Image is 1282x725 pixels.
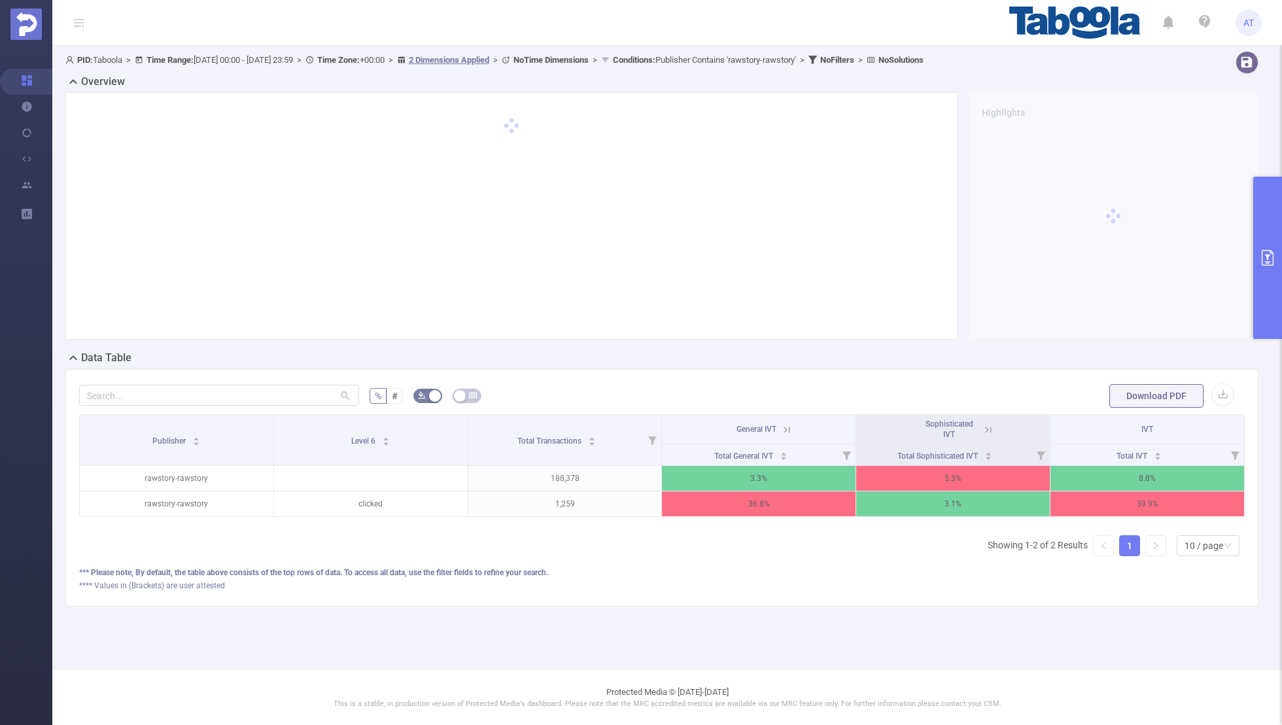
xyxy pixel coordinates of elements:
[52,669,1282,725] footer: Protected Media © [DATE]-[DATE]
[65,55,924,65] span: Taboola [DATE] 00:00 - [DATE] 23:59 +00:00
[984,450,992,458] div: Sort
[79,580,1245,592] div: **** Values in (Brackets) are user attested
[1117,451,1149,461] span: Total IVT
[1226,444,1244,465] i: Filter menu
[193,435,200,439] i: icon: caret-up
[80,491,273,516] p: rawstory-rawstory
[878,55,924,65] b: No Solutions
[854,55,867,65] span: >
[392,391,398,401] span: #
[1154,450,1161,454] i: icon: caret-up
[1050,491,1244,516] p: 39.9%
[796,55,808,65] span: >
[317,55,360,65] b: Time Zone:
[589,55,601,65] span: >
[1154,455,1161,459] i: icon: caret-down
[375,391,381,401] span: %
[1119,535,1140,556] li: 1
[985,450,992,454] i: icon: caret-up
[81,350,131,366] h2: Data Table
[588,440,595,444] i: icon: caret-down
[147,55,194,65] b: Time Range:
[382,435,390,443] div: Sort
[10,9,42,40] img: Protected Media
[468,491,662,516] p: 1,259
[77,55,93,65] b: PID:
[81,74,125,90] h2: Overview
[385,55,397,65] span: >
[1109,384,1204,408] button: Download PDF
[122,55,135,65] span: >
[613,55,796,65] span: Publisher Contains 'rawstory-rawstory'
[79,385,359,406] input: Search...
[926,419,973,439] span: Sophisticated IVT
[1031,444,1050,465] i: Filter menu
[662,491,856,516] p: 36.8%
[1154,450,1162,458] div: Sort
[714,451,775,461] span: Total General IVT
[1185,536,1223,556] div: 10 / page
[152,436,188,446] span: Publisher
[1224,542,1232,551] i: icon: down
[856,466,1050,491] p: 5.5%
[780,450,788,458] div: Sort
[856,491,1050,516] p: 3.1%
[192,435,200,443] div: Sort
[1120,536,1139,556] a: 1
[80,466,273,491] p: rawstory-rawstory
[1050,466,1244,491] p: 8.8%
[513,55,589,65] b: No Time Dimensions
[383,435,390,439] i: icon: caret-up
[517,436,583,446] span: Total Transactions
[193,440,200,444] i: icon: caret-down
[418,391,426,399] i: icon: bg-colors
[274,491,468,516] p: clicked
[351,436,377,446] span: Level 6
[1100,542,1107,550] i: icon: left
[820,55,854,65] b: No Filters
[79,567,1245,578] div: *** Please note, By default, the table above consists of the top rows of data. To access all data...
[588,435,596,443] div: Sort
[1243,10,1254,36] span: AT
[1152,542,1160,550] i: icon: right
[468,466,662,491] p: 188,378
[469,391,477,399] i: icon: table
[1093,535,1114,556] li: Previous Page
[988,535,1088,556] li: Showing 1-2 of 2 Results
[409,55,489,65] u: 2 Dimensions Applied
[65,56,77,64] i: icon: user
[1141,425,1153,434] span: IVT
[293,55,305,65] span: >
[897,451,980,461] span: Total Sophisticated IVT
[1145,535,1166,556] li: Next Page
[736,425,776,434] span: General IVT
[780,455,787,459] i: icon: caret-down
[662,466,856,491] p: 3.3%
[383,440,390,444] i: icon: caret-down
[588,435,595,439] i: icon: caret-up
[85,699,1249,710] p: This is a stable, in production version of Protected Media's dashboard. Please note that the MRC ...
[985,455,992,459] i: icon: caret-down
[613,55,655,65] b: Conditions :
[489,55,502,65] span: >
[837,444,856,465] i: Filter menu
[643,415,661,465] i: Filter menu
[780,450,787,454] i: icon: caret-up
